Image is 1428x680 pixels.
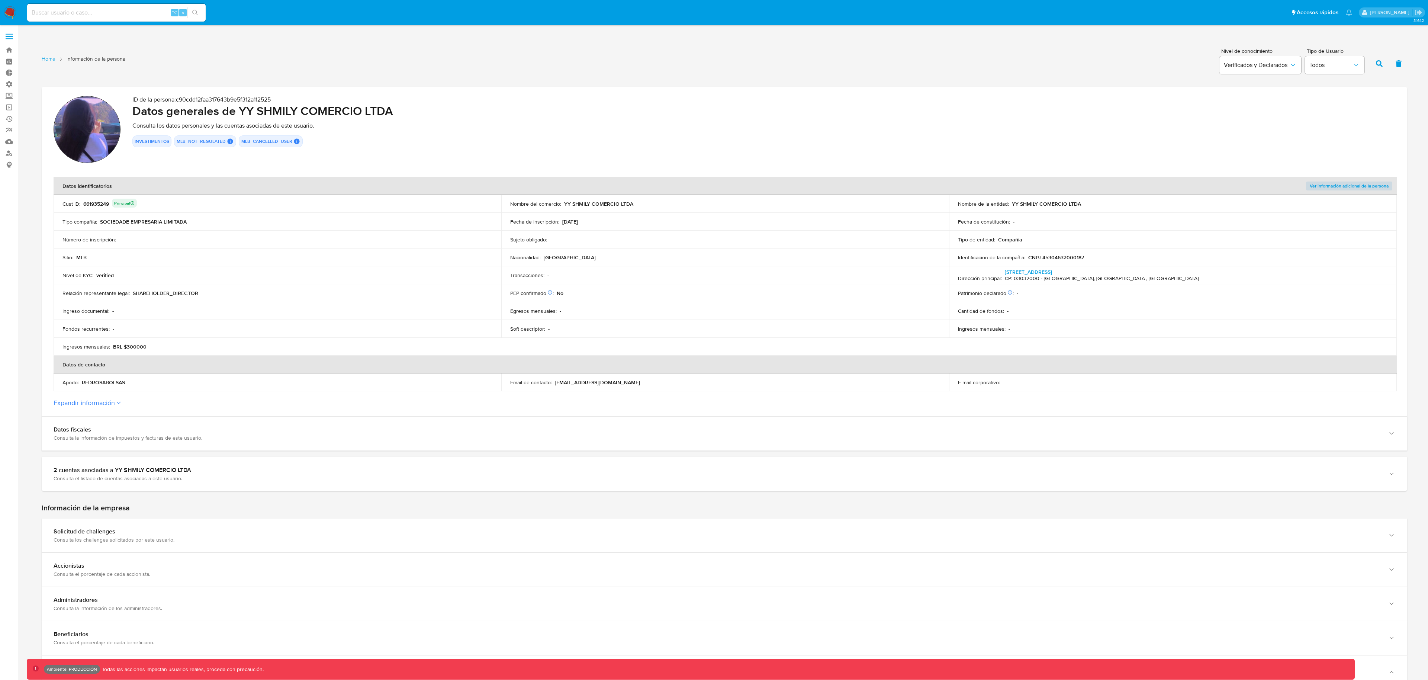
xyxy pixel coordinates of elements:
[1219,56,1301,74] button: Verificados y Declarados
[187,7,203,18] button: search-icon
[1346,9,1352,16] a: Notificaciones
[1221,48,1301,54] span: Nivel de conocimiento
[1415,9,1422,16] a: Salir
[182,9,184,16] span: s
[100,666,264,673] p: Todas las acciones impactan usuarios reales, proceda con precaución.
[47,668,97,671] p: Ambiente: PRODUCCIÓN
[1309,61,1353,69] span: Todos
[1370,9,1412,16] p: leandrojossue.ramirez@mercadolibre.com.co
[42,52,125,73] nav: List of pages
[42,55,55,62] a: Home
[1307,48,1366,54] span: Tipo de Usuario
[1297,9,1338,16] span: Accesos rápidos
[67,55,125,62] span: Información de la persona
[172,9,177,16] span: ⌥
[27,8,206,17] input: Buscar usuario o caso...
[1224,61,1289,69] span: Verificados y Declarados
[1305,56,1364,74] button: Todos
